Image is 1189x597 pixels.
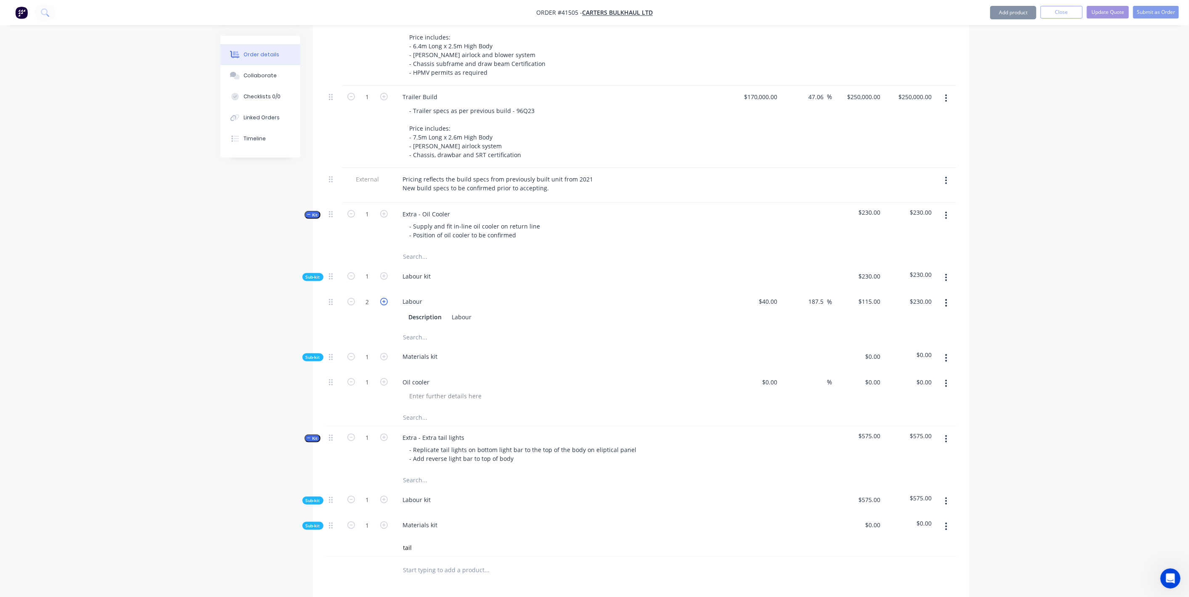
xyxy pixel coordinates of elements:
[307,435,318,442] span: Kit
[305,434,320,442] button: Kit
[244,135,266,142] div: Timeline
[244,51,279,58] div: Order details
[536,9,582,17] span: Order #41505 -
[306,354,320,360] span: Sub-kit
[306,523,320,529] span: Sub-kit
[836,272,881,281] span: $230.00
[827,92,832,102] span: %
[396,350,445,363] div: Materials kit
[403,472,571,489] input: Search...
[403,13,553,79] div: - Truck specs as per previous build - NQA796 Price includes: - 6.4m Long x 2.5m High Body - [PERS...
[220,128,300,149] button: Timeline
[244,114,280,121] div: Linked Orders
[887,270,932,279] span: $230.00
[887,208,932,217] span: $230.00
[305,211,320,219] button: Kit
[396,91,445,103] div: Trailer Build
[396,173,600,194] div: Pricing reflects the build specs from previously built unit from 2021 New build specs to be confi...
[1160,568,1181,589] iframe: Intercom live chat
[396,270,438,282] div: Labour kit
[396,431,471,444] div: Extra - Extra tail lights
[244,72,277,79] div: Collaborate
[990,6,1036,19] button: Add product
[1087,6,1129,18] button: Update Quote
[244,93,281,100] div: Checklists 0/0
[396,519,445,531] div: Materials kit
[396,295,429,308] div: Labour
[403,248,571,265] input: Search...
[1133,6,1179,18] button: Submit as Order
[405,311,445,323] div: Description
[403,329,571,345] input: Search...
[827,297,832,307] span: %
[836,208,881,217] span: $230.00
[836,521,881,529] span: $0.00
[220,107,300,128] button: Linked Orders
[220,86,300,107] button: Checklists 0/0
[827,377,832,387] span: %
[220,65,300,86] button: Collaborate
[403,539,571,556] input: Search...
[887,431,932,440] span: $575.00
[1041,6,1083,18] button: Close
[346,175,389,184] span: External
[403,220,549,241] div: - Supply and fit in-line oil cooler on return line - Position of oil cooler to be confirmed
[403,562,571,579] input: Start typing to add a product...
[836,352,881,361] span: $0.00
[396,376,437,388] div: Oil cooler
[306,497,320,504] span: Sub-kit
[396,208,457,220] div: Extra - Oil Cooler
[449,311,475,323] div: Labour
[887,519,932,528] span: $0.00
[306,274,320,280] span: Sub-kit
[836,431,881,440] span: $575.00
[887,350,932,359] span: $0.00
[403,444,643,465] div: - Replicate tail lights on bottom light bar to the top of the body on eliptical panel - Add rever...
[887,494,932,502] span: $575.00
[220,44,300,65] button: Order details
[396,494,438,506] div: Labour kit
[836,495,881,504] span: $575.00
[403,105,542,161] div: - Trailer specs as per previous build - 96Q23 Price includes: - 7.5m Long x 2.6m High Body - [PER...
[15,6,28,19] img: Factory
[307,212,318,218] span: Kit
[582,9,653,17] a: Carters Bulkhaul Ltd
[403,409,571,426] input: Search...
